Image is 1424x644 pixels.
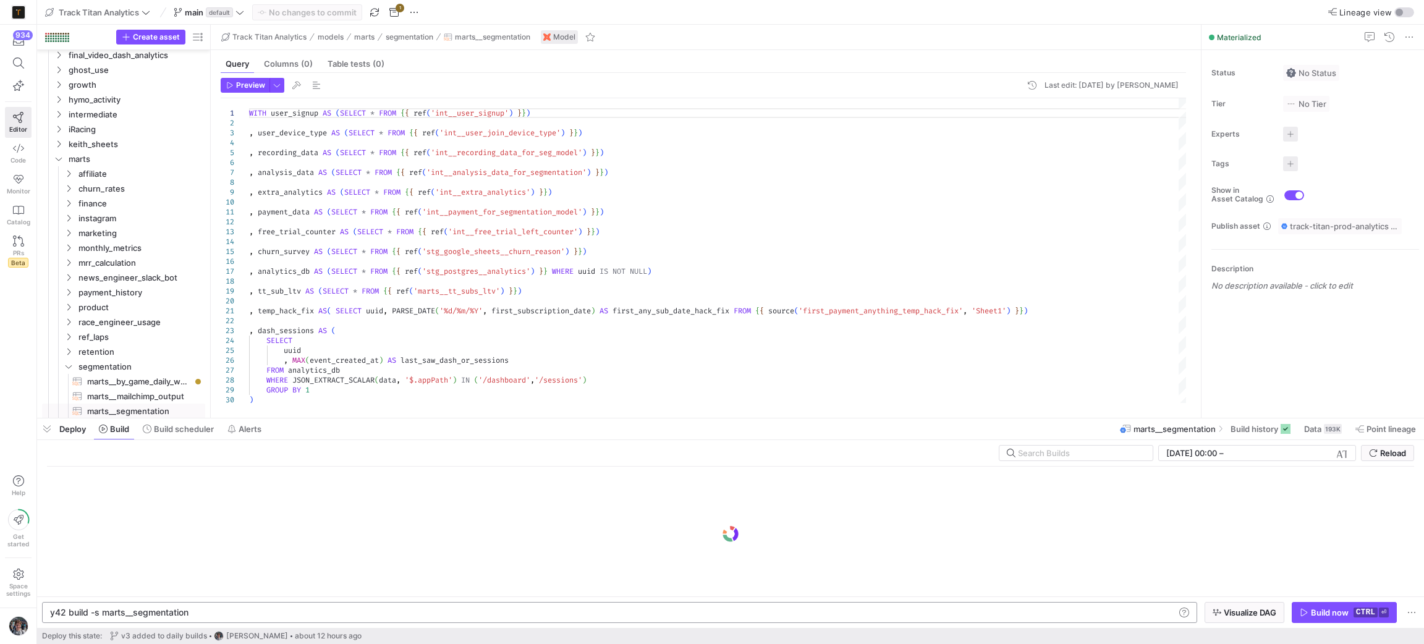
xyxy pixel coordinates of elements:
span: Tier [1211,100,1273,108]
span: ( [435,128,439,138]
button: v3 added to daily buildshttps://lh3.googleusercontent.com/a/AEdFTp5zC-foZFgAndG80ezPFSJoLY2tP00FM... [107,628,365,644]
button: 934 [5,30,32,52]
span: ) [509,108,513,118]
span: { [405,148,409,158]
span: AS [314,266,323,276]
span: ) [600,207,604,217]
span: ( [431,187,435,197]
span: ref [413,108,426,118]
span: AS [340,227,349,237]
button: track-titan-prod-analytics / y42_Track_Titan_Analytics_main / marts__segmentation [1278,218,1402,234]
span: AS [331,128,340,138]
div: 17 [221,266,234,276]
span: user_signup [271,108,318,118]
img: https://lh3.googleusercontent.com/a/AEdFTp5zC-foZFgAndG80ezPFSJoLY2tP00FMcRVqbPJ=s96-c [214,631,224,641]
span: { [409,187,413,197]
span: FROM [370,207,388,217]
span: { [418,227,422,237]
span: ref [413,148,426,158]
span: PRs [13,249,24,256]
button: No statusNo Status [1283,65,1339,81]
span: AS [314,247,323,256]
span: Columns [264,60,313,68]
span: ) [600,148,604,158]
span: growth [69,78,203,92]
span: finance [78,197,203,211]
button: Build scheduler [137,418,219,439]
div: Press SPACE to select this row. [42,77,205,92]
span: monthly_metrics [78,241,203,255]
span: final_video_dash_analytics [69,48,203,62]
span: ) [582,207,587,217]
span: { [396,247,400,256]
span: Build [110,424,129,434]
div: Press SPACE to select this row. [42,137,205,151]
a: marts__by_game_daily_weekly_monthly_user_segmentation​​​​​​​​​​ [42,374,205,389]
span: 'stg_google_sheets__churn_reason' [422,247,565,256]
button: Track Titan Analytics [42,4,153,20]
span: } [578,247,582,256]
div: 15 [221,247,234,256]
span: 'int__extra_analytics' [435,187,530,197]
span: Code [11,156,26,164]
span: ) [561,128,565,138]
span: , [249,207,253,217]
span: SELECT [340,148,366,158]
span: payment_data [258,207,310,217]
span: AS [323,108,331,118]
span: ) [565,247,569,256]
span: { [392,207,396,217]
span: ) [595,227,600,237]
div: 11 [221,207,234,217]
span: marts [354,33,375,41]
a: Editor [5,107,32,138]
p: No description available - click to edit [1211,281,1419,290]
span: ( [327,247,331,256]
span: Visualize DAG [1224,608,1276,617]
div: Press SPACE to select this row. [42,92,205,107]
span: } [539,187,543,197]
span: ( [418,207,422,217]
img: https://lh3.googleusercontent.com/a/AEdFTp5zC-foZFgAndG80ezPFSJoLY2tP00FMcRVqbPJ=s96-c [9,616,28,636]
span: ( [327,266,331,276]
div: Build now [1311,608,1349,617]
div: 193K [1324,424,1342,434]
span: Monitor [7,187,30,195]
span: ) [578,227,582,237]
div: 7 [221,167,234,177]
a: Code [5,138,32,169]
span: free_trial_counter [258,227,336,237]
button: Help [5,470,32,502]
span: { [392,266,396,276]
div: 10 [221,197,234,207]
div: Last edit: [DATE] by [PERSON_NAME] [1045,81,1179,90]
span: payment_history [78,286,203,300]
div: Press SPACE to select this row. [42,226,205,240]
span: affiliate [78,167,203,181]
span: ref [409,167,422,177]
span: Track Titan Analytics [59,7,139,17]
span: FROM [379,148,396,158]
span: ref [422,128,435,138]
p: Description [1211,265,1419,273]
span: ( [353,227,357,237]
span: SELECT [336,167,362,177]
span: marts__by_game_daily_weekly_monthly_user_segmentation​​​​​​​​​​ [87,375,191,389]
span: Status [1211,69,1273,77]
span: (0) [373,60,384,68]
span: marketing [78,226,203,240]
span: ) [587,167,591,177]
span: SELECT [331,247,357,256]
button: Build [93,418,135,439]
span: Model [553,33,575,41]
span: } [591,148,595,158]
span: 'stg_postgres__analytics' [422,266,530,276]
button: Create asset [116,30,185,44]
div: Press SPACE to select this row. [42,255,205,270]
button: Preview [221,78,269,93]
span: NULL [630,266,647,276]
span: marts__segmentation [455,33,530,41]
span: ref [405,207,418,217]
span: ( [426,108,431,118]
img: undefined [543,33,551,41]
